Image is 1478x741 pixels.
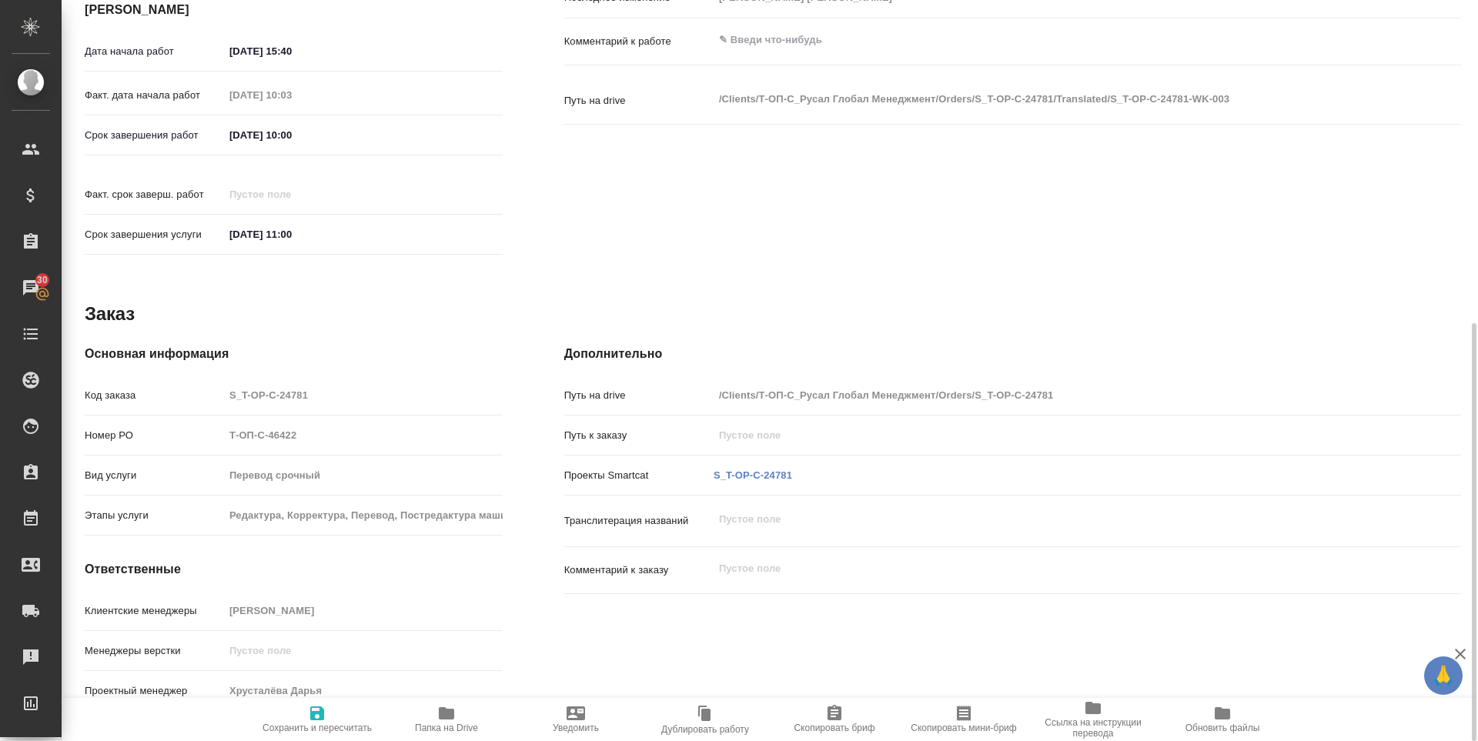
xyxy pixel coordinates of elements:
p: Транслитерация названий [564,513,714,529]
input: Пустое поле [224,504,503,526]
p: Путь на drive [564,93,714,108]
input: Пустое поле [224,599,503,622]
button: Дублировать работу [640,698,770,741]
input: Пустое поле [224,84,359,106]
button: Сохранить и пересчитать [252,698,382,741]
span: Сохранить и пересчитать [262,723,372,733]
p: Комментарий к заказу [564,562,714,578]
p: Комментарий к работе [564,34,714,49]
span: Уведомить [553,723,599,733]
p: Факт. срок заверш. работ [85,187,224,202]
p: Проектный менеджер [85,683,224,699]
p: Срок завершения работ [85,128,224,143]
button: 🙏 [1424,656,1463,695]
span: 30 [28,272,57,288]
p: Путь к заказу [564,428,714,443]
button: Скопировать мини-бриф [899,698,1028,741]
input: Пустое поле [714,384,1386,406]
button: Папка на Drive [382,698,511,741]
p: Менеджеры верстки [85,643,224,659]
input: ✎ Введи что-нибудь [224,124,359,146]
span: Обновить файлы [1185,723,1260,733]
p: Этапы услуги [85,508,224,523]
p: Путь на drive [564,388,714,403]
h4: Основная информация [85,345,503,363]
a: 30 [4,269,58,307]
input: ✎ Введи что-нибудь [224,40,359,62]
button: Ссылка на инструкции перевода [1028,698,1158,741]
p: Вид услуги [85,468,224,483]
input: Пустое поле [224,424,503,446]
span: Ссылка на инструкции перевода [1038,717,1149,739]
p: Дата начала работ [85,44,224,59]
h4: Дополнительно [564,345,1461,363]
span: Скопировать бриф [794,723,874,733]
input: Пустое поле [224,639,503,662]
button: Скопировать бриф [770,698,899,741]
span: Скопировать мини-бриф [911,723,1016,733]
textarea: /Clients/Т-ОП-С_Русал Глобал Менеджмент/Orders/S_T-OP-C-24781/Translated/S_T-OP-C-24781-WK-003 [714,86,1386,112]
button: Уведомить [511,698,640,741]
h4: [PERSON_NAME] [85,1,503,19]
input: Пустое поле [224,183,359,205]
span: Дублировать работу [661,724,749,735]
p: Номер РО [85,428,224,443]
p: Проекты Smartcat [564,468,714,483]
button: Обновить файлы [1158,698,1287,741]
span: 🙏 [1430,659,1456,692]
p: Код заказа [85,388,224,403]
p: Срок завершения услуги [85,227,224,242]
input: ✎ Введи что-нибудь [224,223,359,245]
p: Факт. дата начала работ [85,88,224,103]
span: Папка на Drive [415,723,478,733]
h4: Ответственные [85,560,503,579]
input: Пустое поле [224,464,503,486]
input: Пустое поле [224,679,503,702]
a: S_T-OP-C-24781 [714,469,792,481]
p: Клиентские менеджеры [85,603,224,619]
h2: Заказ [85,302,135,326]
input: Пустое поле [714,424,1386,446]
input: Пустое поле [224,384,503,406]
